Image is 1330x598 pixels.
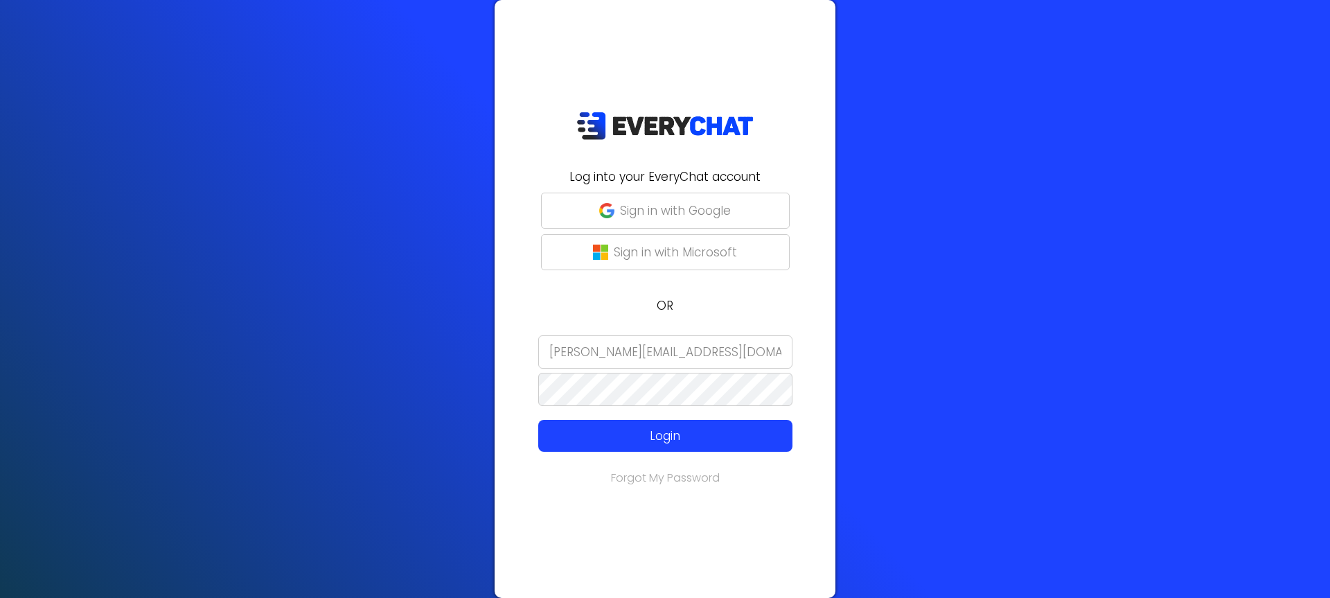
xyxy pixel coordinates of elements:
[538,420,792,452] button: Login
[564,427,767,445] p: Login
[599,203,614,218] img: google-g.png
[538,335,792,369] input: Email
[541,193,790,229] button: Sign in with Google
[593,245,608,260] img: microsoft-logo.png
[614,243,737,261] p: Sign in with Microsoft
[541,234,790,270] button: Sign in with Microsoft
[620,202,731,220] p: Sign in with Google
[611,470,720,486] a: Forgot My Password
[503,297,827,315] p: OR
[576,112,754,140] img: EveryChat_logo_dark.png
[503,168,827,186] h2: Log into your EveryChat account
